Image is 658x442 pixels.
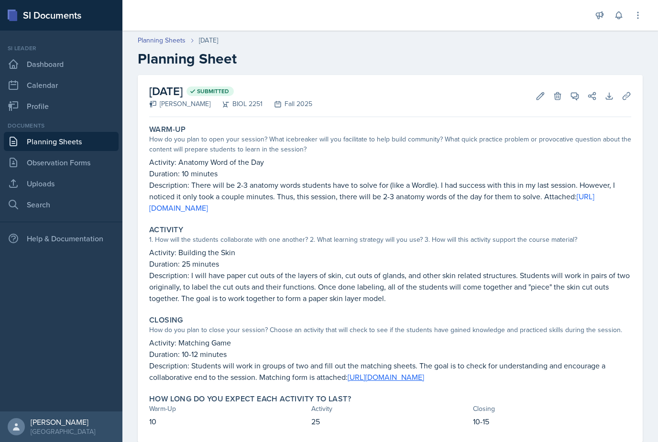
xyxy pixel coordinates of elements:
[348,372,424,382] a: [URL][DOMAIN_NAME]
[4,132,119,151] a: Planning Sheets
[149,168,631,179] p: Duration: 10 minutes
[210,99,263,109] div: BIOL 2251
[4,97,119,116] a: Profile
[31,427,95,436] div: [GEOGRAPHIC_DATA]
[4,121,119,130] div: Documents
[4,75,119,95] a: Calendar
[149,83,312,100] h2: [DATE]
[149,404,307,414] div: Warm-Up
[311,404,470,414] div: Activity
[149,134,631,154] div: How do you plan to open your session? What icebreaker will you facilitate to help build community...
[149,416,307,427] p: 10
[138,35,186,45] a: Planning Sheets
[149,270,631,304] p: Description: I will have paper cut outs of the layers of skin, cut outs of glands, and other skin...
[149,394,351,404] label: How long do you expect each activity to last?
[149,247,631,258] p: Activity: Building the Skin
[149,337,631,348] p: Activity: Matching Game
[149,125,186,134] label: Warm-Up
[4,153,119,172] a: Observation Forms
[138,50,643,67] h2: Planning Sheet
[473,404,631,414] div: Closing
[149,360,631,383] p: Description: Students will work in groups of two and fill out the matching sheets. The goal is to...
[149,348,631,360] p: Duration: 10-12 minutes
[311,416,470,427] p: 25
[149,225,183,235] label: Activity
[149,315,183,325] label: Closing
[4,229,119,248] div: Help & Documentation
[199,35,218,45] div: [DATE]
[4,44,119,53] div: Si leader
[149,258,631,270] p: Duration: 25 minutes
[4,54,119,74] a: Dashboard
[263,99,312,109] div: Fall 2025
[4,174,119,193] a: Uploads
[197,87,229,95] span: Submitted
[149,235,631,245] div: 1. How will the students collaborate with one another? 2. What learning strategy will you use? 3....
[149,325,631,335] div: How do you plan to close your session? Choose an activity that will check to see if the students ...
[31,417,95,427] div: [PERSON_NAME]
[473,416,631,427] p: 10-15
[149,156,631,168] p: Activity: Anatomy Word of the Day
[4,195,119,214] a: Search
[149,99,210,109] div: [PERSON_NAME]
[149,179,631,214] p: Description: There will be 2-3 anatomy words students have to solve for (like a Wordle). I had su...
